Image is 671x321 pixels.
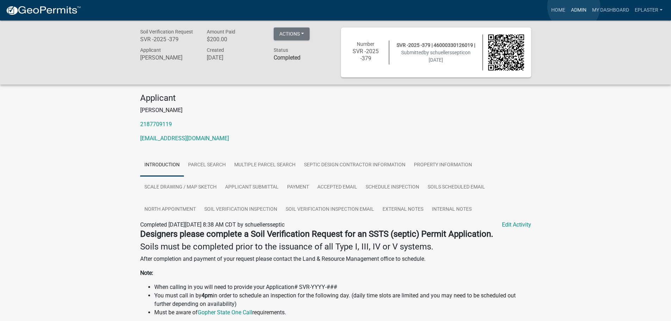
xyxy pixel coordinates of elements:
a: Property Information [410,154,476,177]
a: Multiple Parcel Search [230,154,300,177]
span: by schuellersseptic [424,50,465,55]
a: eplaster [632,4,665,17]
p: [PERSON_NAME] [140,106,531,115]
h4: Soils must be completed prior to the issuance of all Type I, III, IV or V systems. [140,242,531,252]
a: Septic Design Contractor Information [300,154,410,177]
h4: Applicant [140,93,531,103]
span: Amount Paid [207,29,235,35]
a: Admin [568,4,589,17]
h6: SVR -2025 -379 [140,36,197,43]
h6: [PERSON_NAME] [140,54,197,61]
a: [EMAIL_ADDRESS][DOMAIN_NAME] [140,135,229,142]
a: North Appointment [140,198,200,221]
a: Payment [283,176,313,199]
span: Number [357,41,374,47]
li: When calling in you will need to provide your Application# SVR-YYYY-### [154,283,531,291]
p: After completion and payment of your request please contact the Land & Resource Management office... [140,255,531,263]
a: Gopher State One Call [198,309,252,316]
strong: 4pm [201,292,213,299]
a: Edit Activity [502,221,531,229]
h6: [DATE] [207,54,263,61]
a: Applicant Submittal [221,176,283,199]
a: Parcel search [184,154,230,177]
strong: Note: [140,270,153,276]
a: Home [548,4,568,17]
a: External Notes [378,198,428,221]
strong: Completed [274,54,300,61]
button: Actions [274,27,310,40]
span: Applicant [140,47,161,53]
h6: $200.00 [207,36,263,43]
span: SVR -2025 -379 | 46000330126019 | [397,42,475,48]
a: Soil Verification Inspection Email [281,198,378,221]
span: Submitted on [DATE] [401,50,471,63]
strong: Designers please complete a Soil Verification Request for an SSTS (septic) Permit Application. [140,229,493,239]
span: Created [207,47,224,53]
a: Schedule Inspection [361,176,423,199]
li: Must be aware of requirements. [154,308,531,317]
img: QR code [488,35,524,70]
a: Introduction [140,154,184,177]
span: Soil Verification Request [140,29,193,35]
li: You must call in by in order to schedule an inspection for the following day. (daily time slots a... [154,291,531,308]
a: My Dashboard [589,4,632,17]
h6: SVR -2025 -379 [348,48,384,61]
span: Status [274,47,288,53]
a: Soil Verification Inspection [200,198,281,221]
a: Scale Drawing / Map Sketch [140,176,221,199]
a: Soils Scheduled Email [423,176,489,199]
a: 2187709119 [140,121,172,128]
a: Internal Notes [428,198,476,221]
a: Accepted Email [313,176,361,199]
span: Completed [DATE][DATE] 8:38 AM CDT by schuellersseptic [140,221,285,228]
